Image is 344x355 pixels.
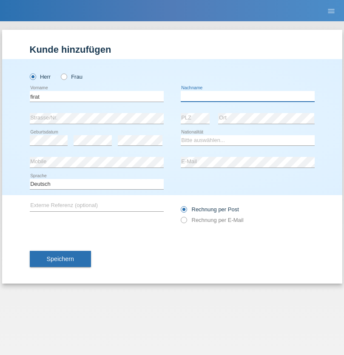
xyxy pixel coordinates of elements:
input: Herr [30,74,35,79]
input: Rechnung per E-Mail [181,217,186,227]
h1: Kunde hinzufügen [30,44,315,55]
label: Rechnung per Post [181,206,239,213]
label: Herr [30,74,51,80]
input: Rechnung per Post [181,206,186,217]
span: Speichern [47,256,74,262]
label: Rechnung per E-Mail [181,217,244,223]
a: menu [323,8,340,13]
button: Speichern [30,251,91,267]
input: Frau [61,74,66,79]
label: Frau [61,74,82,80]
i: menu [327,7,335,15]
